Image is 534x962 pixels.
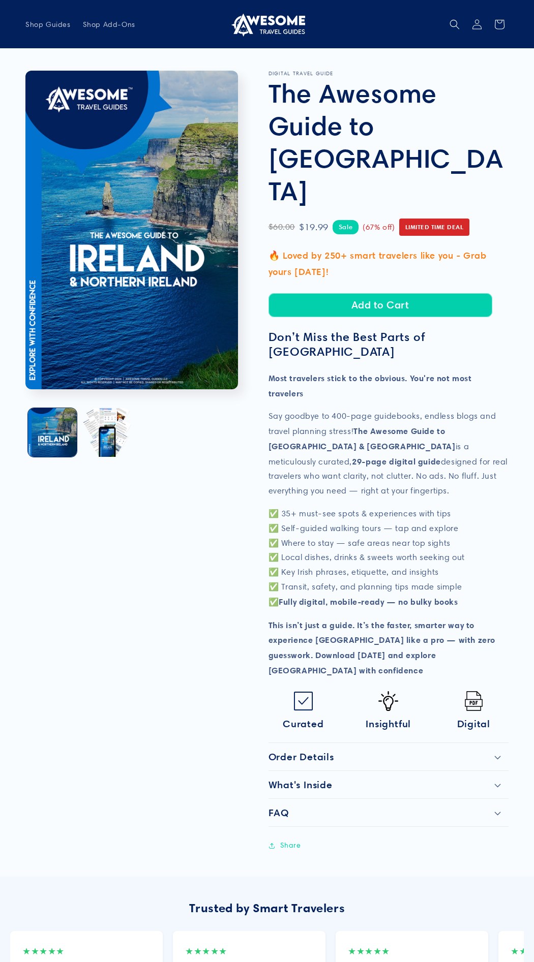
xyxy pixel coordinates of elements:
a: Awesome Travel Guides [225,8,309,40]
span: $60.00 [269,220,295,235]
h2: Order Details [269,751,334,763]
strong: This isn’t just a guide. It’s the faster, smarter way to experience [GEOGRAPHIC_DATA] like a pro ... [269,620,496,675]
p: 🔥 Loved by 250+ smart travelers like you - Grab yours [DATE]! [269,247,509,281]
button: Load image 1 in gallery view [28,408,77,457]
div: Trusted by Smart Travelers [10,897,524,919]
strong: The Awesome Guide to [GEOGRAPHIC_DATA] & [GEOGRAPHIC_DATA] [269,426,456,451]
span: Insightful [366,718,411,730]
strong: 29-page digital guide [352,456,441,467]
h1: The Awesome Guide to [GEOGRAPHIC_DATA] [269,77,509,207]
span: Curated [283,718,323,730]
div: ★★★★★ [22,943,151,959]
a: Shop Add-Ons [77,14,141,35]
span: Shop Guides [25,20,71,29]
p: ✅ 35+ must-see spots & experiences with tips ✅ Self-guided walking tours — tap and explore ✅ Wher... [269,507,509,610]
summary: FAQ [269,799,509,826]
strong: Most travelers stick to the obvious. You're not most travelers [269,373,472,398]
summary: Order Details [269,743,509,770]
strong: Fully digital, mobile-ready — no bulky books [279,597,458,607]
span: $19.99 [299,219,329,235]
p: DIGITAL TRAVEL GUIDE [269,71,509,77]
span: (67% off) [363,221,395,234]
h3: Don’t Miss the Best Parts of [GEOGRAPHIC_DATA] [269,330,509,359]
h2: What's Inside [269,779,333,791]
button: Load image 2 in gallery view [82,408,131,457]
summary: Share [269,834,301,857]
h2: FAQ [269,806,289,819]
div: ★★★★★ [348,943,476,959]
media-gallery: Gallery Viewer [25,71,243,459]
button: Add to Cart [269,293,492,317]
span: Sale [333,220,359,234]
img: Awesome Travel Guides [229,12,305,37]
div: ★★★★★ [185,943,313,959]
span: Digital [457,718,490,730]
img: Idea-icon.png [378,691,398,711]
span: Shop Add-Ons [83,20,135,29]
summary: What's Inside [269,771,509,798]
a: Shop Guides [19,14,77,35]
p: Say goodbye to 400-page guidebooks, endless blogs and travel planning stress! is a meticulously c... [269,409,509,499]
span: Limited Time Deal [399,219,470,236]
summary: Search [443,13,466,36]
img: Pdf.png [464,691,484,711]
